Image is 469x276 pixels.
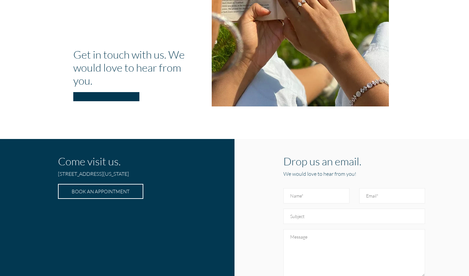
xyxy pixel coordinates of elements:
h5: [STREET_ADDRESS][US_STATE] [58,170,172,180]
h5: We would love to hear from you! [283,170,425,177]
a: BOOK AN APPOINTMENT [58,184,143,199]
span: BOOK AN APPOINTMENT [72,188,130,194]
h1: Get in touch with us. We would love to hear from you. [73,48,202,87]
h1: Drop us an email. [283,155,425,168]
input: Name* [283,188,349,203]
h1: Come visit us. [58,155,172,168]
input: Email* [359,188,425,203]
input: Subject [283,209,425,224]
